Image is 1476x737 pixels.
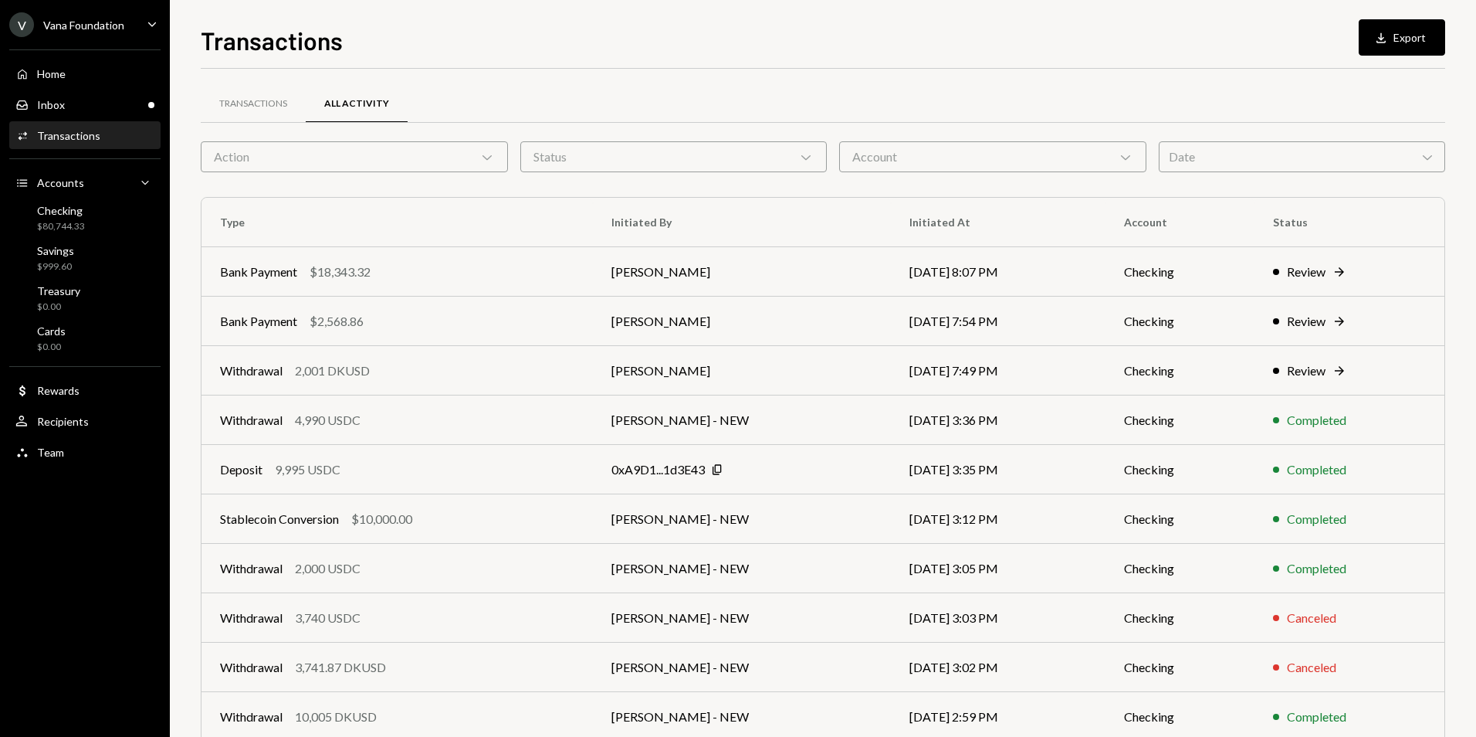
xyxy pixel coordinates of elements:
[220,708,283,726] div: Withdrawal
[9,376,161,404] a: Rewards
[891,346,1105,396] td: [DATE] 7:49 PM
[37,244,74,257] div: Savings
[593,198,891,247] th: Initiated By
[891,198,1105,247] th: Initiated At
[295,609,361,627] div: 3,740 USDC
[839,141,1146,172] div: Account
[593,346,891,396] td: [PERSON_NAME]
[593,593,891,643] td: [PERSON_NAME] - NEW
[37,204,85,217] div: Checking
[201,84,306,124] a: Transactions
[220,609,283,627] div: Withdrawal
[275,460,340,479] div: 9,995 USDC
[1287,609,1336,627] div: Canceled
[220,658,283,677] div: Withdrawal
[37,284,80,297] div: Treasury
[220,362,283,380] div: Withdrawal
[306,84,408,124] a: All Activity
[891,297,1105,346] td: [DATE] 7:54 PM
[1287,362,1325,380] div: Review
[9,12,34,37] div: V
[1105,593,1254,643] td: Checking
[37,384,80,397] div: Rewards
[891,396,1105,445] td: [DATE] 3:36 PM
[37,176,84,189] div: Accounts
[220,411,283,430] div: Withdrawal
[37,446,64,459] div: Team
[310,263,371,281] div: $18,343.32
[1105,494,1254,544] td: Checking
[220,559,283,578] div: Withdrawal
[219,97,287,110] div: Transactions
[295,559,361,578] div: 2,000 USDC
[295,362,370,380] div: 2,001 DKUSD
[9,320,161,357] a: Cards$0.00
[37,341,66,354] div: $0.00
[9,407,161,435] a: Recipients
[1287,312,1325,331] div: Review
[593,247,891,297] td: [PERSON_NAME]
[1105,643,1254,692] td: Checking
[1287,411,1346,430] div: Completed
[1287,708,1346,726] div: Completed
[593,494,891,544] td: [PERSON_NAME] - NEW
[593,544,891,593] td: [PERSON_NAME] - NEW
[9,121,161,149] a: Transactions
[891,247,1105,297] td: [DATE] 8:07 PM
[9,199,161,236] a: Checking$80,744.33
[43,19,124,32] div: Vana Foundation
[1359,19,1445,56] button: Export
[220,312,297,331] div: Bank Payment
[201,25,343,56] h1: Transactions
[891,445,1105,494] td: [DATE] 3:35 PM
[593,396,891,445] td: [PERSON_NAME] - NEW
[9,168,161,196] a: Accounts
[1105,346,1254,396] td: Checking
[220,460,262,479] div: Deposit
[1159,141,1445,172] div: Date
[593,643,891,692] td: [PERSON_NAME] - NEW
[520,141,828,172] div: Status
[295,708,377,726] div: 10,005 DKUSD
[1105,544,1254,593] td: Checking
[1287,460,1346,479] div: Completed
[1105,445,1254,494] td: Checking
[9,280,161,317] a: Treasury$0.00
[295,411,361,430] div: 4,990 USDC
[37,301,80,314] div: $0.00
[1287,510,1346,528] div: Completed
[37,260,74,273] div: $999.60
[1105,297,1254,346] td: Checking
[220,263,297,281] div: Bank Payment
[891,544,1105,593] td: [DATE] 3:05 PM
[351,510,412,528] div: $10,000.00
[324,97,389,110] div: All Activity
[1287,263,1325,281] div: Review
[310,312,364,331] div: $2,568.86
[1287,658,1336,677] div: Canceled
[891,593,1105,643] td: [DATE] 3:03 PM
[37,67,66,80] div: Home
[611,460,705,479] div: 0xA9D1...1d3E43
[1254,198,1444,247] th: Status
[9,239,161,277] a: Savings$999.60
[201,198,593,247] th: Type
[891,643,1105,692] td: [DATE] 3:02 PM
[1105,396,1254,445] td: Checking
[1105,247,1254,297] td: Checking
[1105,198,1254,247] th: Account
[9,59,161,87] a: Home
[9,438,161,466] a: Team
[37,324,66,338] div: Cards
[201,141,508,172] div: Action
[37,98,65,111] div: Inbox
[37,415,89,428] div: Recipients
[37,129,100,142] div: Transactions
[295,658,386,677] div: 3,741.87 DKUSD
[220,510,339,528] div: Stablecoin Conversion
[9,90,161,118] a: Inbox
[593,297,891,346] td: [PERSON_NAME]
[891,494,1105,544] td: [DATE] 3:12 PM
[1287,559,1346,578] div: Completed
[37,220,85,233] div: $80,744.33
